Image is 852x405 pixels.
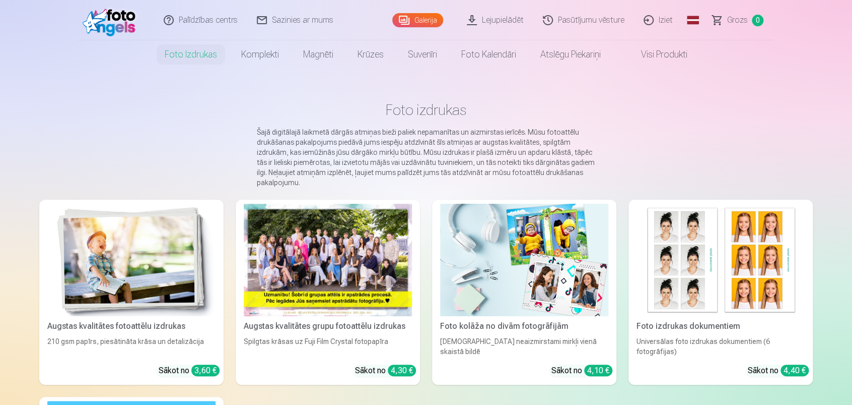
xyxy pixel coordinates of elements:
[159,365,220,377] div: Sākot no
[632,320,809,332] div: Foto izdrukas dokumentiem
[752,15,763,26] span: 0
[748,365,809,377] div: Sākot no
[440,204,608,316] img: Foto kolāža no divām fotogrāfijām
[240,336,416,357] div: Spilgtas krāsas uz Fuji Film Crystal fotopapīra
[436,336,612,357] div: [DEMOGRAPHIC_DATA] neaizmirstami mirkļi vienā skaistā bildē
[613,40,699,69] a: Visi produkti
[291,40,345,69] a: Magnēti
[236,200,420,385] a: Augstas kvalitātes grupu fotoattēlu izdrukasSpilgtas krāsas uz Fuji Film Crystal fotopapīraSākot ...
[584,365,612,376] div: 4,10 €
[191,365,220,376] div: 3,60 €
[727,14,748,26] span: Grozs
[632,336,809,357] div: Universālas foto izdrukas dokumentiem (6 fotogrāfijas)
[83,4,140,36] img: /fa1
[345,40,396,69] a: Krūzes
[628,200,813,385] a: Foto izdrukas dokumentiemFoto izdrukas dokumentiemUniversālas foto izdrukas dokumentiem (6 fotogr...
[636,204,805,316] img: Foto izdrukas dokumentiem
[551,365,612,377] div: Sākot no
[436,320,612,332] div: Foto kolāža no divām fotogrāfijām
[43,320,220,332] div: Augstas kvalitātes fotoattēlu izdrukas
[432,200,616,385] a: Foto kolāža no divām fotogrāfijāmFoto kolāža no divām fotogrāfijām[DEMOGRAPHIC_DATA] neaizmirstam...
[47,101,805,119] h1: Foto izdrukas
[47,204,216,316] img: Augstas kvalitātes fotoattēlu izdrukas
[240,320,416,332] div: Augstas kvalitātes grupu fotoattēlu izdrukas
[780,365,809,376] div: 4,40 €
[229,40,291,69] a: Komplekti
[43,336,220,357] div: 210 gsm papīrs, piesātināta krāsa un detalizācija
[388,365,416,376] div: 4,30 €
[449,40,528,69] a: Foto kalendāri
[153,40,229,69] a: Foto izdrukas
[396,40,449,69] a: Suvenīri
[528,40,613,69] a: Atslēgu piekariņi
[392,13,443,27] a: Galerija
[39,200,224,385] a: Augstas kvalitātes fotoattēlu izdrukasAugstas kvalitātes fotoattēlu izdrukas210 gsm papīrs, piesā...
[257,127,595,188] p: Šajā digitālajā laikmetā dārgās atmiņas bieži paliek nepamanītas un aizmirstas ierīcēs. Mūsu foto...
[355,365,416,377] div: Sākot no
